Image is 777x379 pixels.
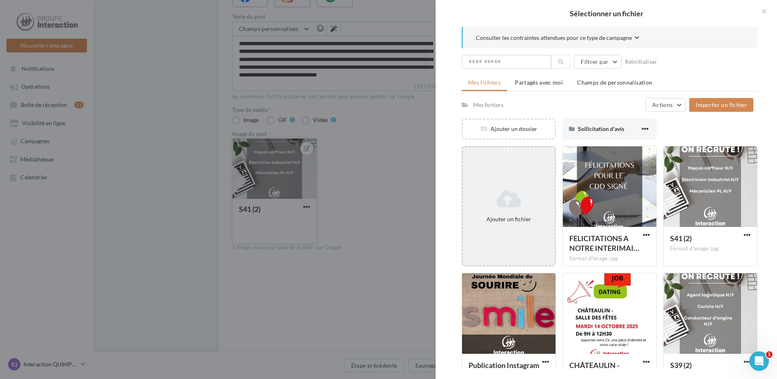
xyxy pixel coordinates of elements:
[670,234,692,243] span: S41 (2)
[622,57,661,67] button: Réinitialiser
[652,101,673,108] span: Actions
[466,215,551,223] div: Ajouter un fichier
[696,101,747,108] span: Importer un fichier
[578,125,624,132] span: Sollicitation d'avis
[689,98,753,112] button: Importer un fichier
[670,361,692,370] span: S39 (2)
[569,255,650,262] div: Format d'image: jpg
[670,245,751,253] div: Format d'image: jpg
[574,55,622,69] button: Filtrer par
[476,33,639,44] button: Consulter les contraintes attendues pour ce type de campagne
[749,351,769,371] iframe: Intercom live chat
[577,79,652,86] span: Champs de personnalisation
[476,34,632,42] span: Consulter les contraintes attendues pour ce type de campagne
[515,79,563,86] span: Partagés avec moi
[766,351,773,358] span: 1
[449,10,764,17] h2: Sélectionner un fichier
[645,98,686,112] button: Actions
[468,79,501,86] span: Mes fichiers
[473,101,504,109] div: Mes fichiers
[463,125,555,133] div: Ajouter un dossier
[569,234,639,253] span: FELICITATIONS A NOTRE INTERIMAIRE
